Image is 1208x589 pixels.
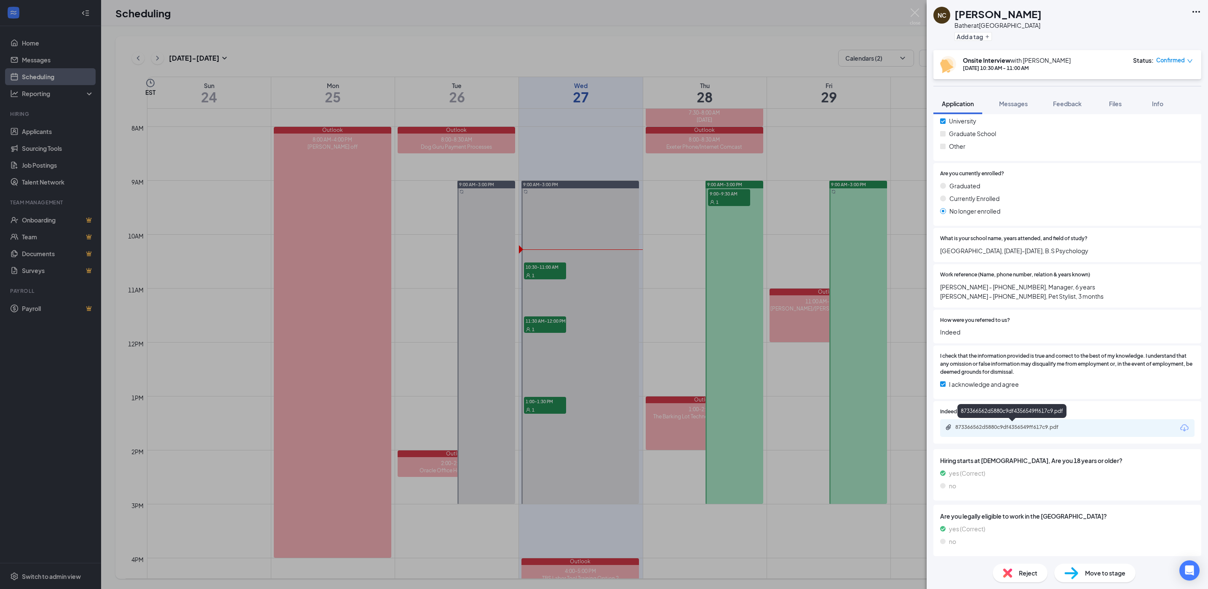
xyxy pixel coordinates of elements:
span: yes (Correct) [949,524,985,533]
div: 873366562d5880c9df4356549ff617c9.pdf [957,404,1066,418]
div: 873366562d5880c9df4356549ff617c9.pdf [955,424,1073,431]
span: Messages [999,100,1028,107]
div: with [PERSON_NAME] [963,56,1071,64]
span: Move to stage [1085,568,1125,578]
span: Are you currently enrolled? [940,170,1004,178]
span: Application [942,100,974,107]
span: [GEOGRAPHIC_DATA], [DATE]-[DATE], B.S Psychology [940,246,1195,255]
button: PlusAdd a tag [954,32,992,41]
span: [PERSON_NAME] - [PHONE_NUMBER], Manager, 6 years [PERSON_NAME] - [PHONE_NUMBER], Pet Stylist, 3 m... [940,282,1195,301]
span: Graduate School [949,129,996,138]
a: Paperclip873366562d5880c9df4356549ff617c9.pdf [945,424,1082,432]
span: Are you legally eligible to work in the [GEOGRAPHIC_DATA]? [940,511,1195,521]
span: Indeed [940,327,1195,337]
span: Reject [1019,568,1037,578]
span: Confirmed [1156,56,1185,64]
span: no [949,537,956,546]
span: University [949,116,976,126]
b: Onsite Interview [963,56,1010,64]
span: Other [949,142,965,151]
span: Graduated [949,181,980,190]
svg: Ellipses [1191,7,1201,17]
span: down [1187,58,1193,64]
svg: Paperclip [945,424,952,431]
span: Currently Enrolled [949,194,1000,203]
span: Hiring starts at [DEMOGRAPHIC_DATA], Are you 18 years or older? [940,456,1195,465]
div: Open Intercom Messenger [1179,560,1200,581]
span: Files [1109,100,1122,107]
svg: Plus [985,34,990,39]
div: [DATE] 10:30 AM - 11:00 AM [963,64,1071,72]
div: Bather at [GEOGRAPHIC_DATA] [954,21,1042,29]
span: I check that the information provided is true and correct to the best of my knowledge. I understa... [940,352,1195,376]
span: No longer enrolled [949,206,1000,216]
span: Indeed Resume [940,408,977,416]
div: NC [938,11,946,19]
span: Info [1152,100,1163,107]
span: How were you referred to us? [940,316,1010,324]
span: no [949,481,956,490]
span: yes (Correct) [949,469,985,478]
span: What is your school name, years attended, and field of study? [940,235,1088,243]
div: Status : [1133,56,1154,64]
h1: [PERSON_NAME] [954,7,1042,21]
span: Feedback [1053,100,1082,107]
span: Work reference (Name, phone number, relation & years known) [940,271,1090,279]
span: I acknowledge and agree [949,380,1019,389]
svg: Download [1179,423,1189,433]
